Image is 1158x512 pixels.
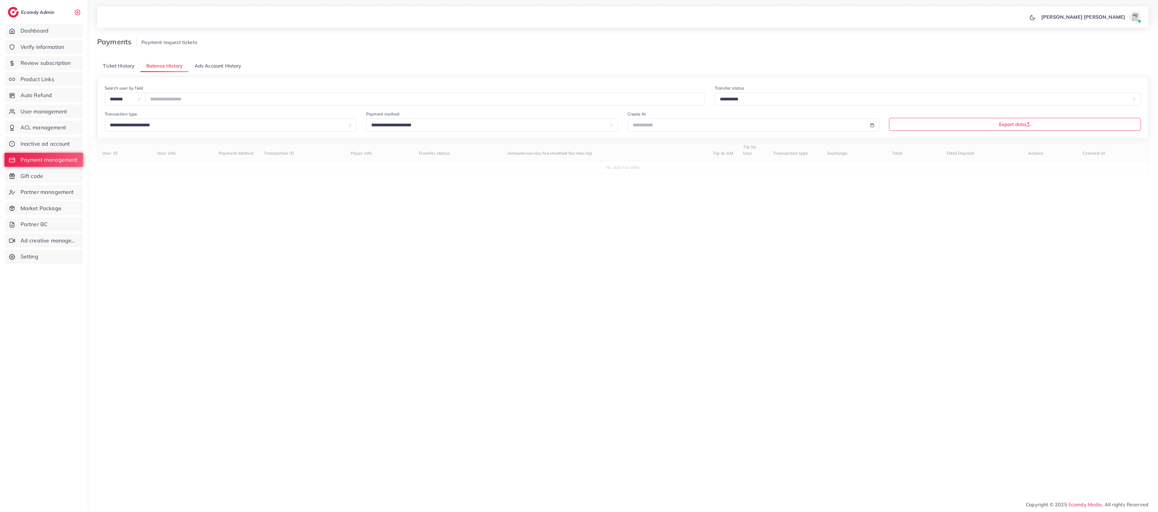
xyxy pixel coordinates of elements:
a: Ad creative management [5,234,83,248]
span: Inactive ad account [21,140,70,148]
span: Payment request tickets [141,39,197,45]
label: Transaction type [105,111,137,117]
span: Balance History [146,62,183,69]
a: Product Links [5,72,83,86]
a: Setting [5,250,83,264]
span: Ad creative management [21,237,78,245]
span: Product Links [21,75,54,83]
span: Setting [21,253,38,261]
p: [PERSON_NAME] [PERSON_NAME] [1041,13,1125,21]
a: Partner management [5,185,83,199]
a: logoEcomdy Admin [8,7,56,17]
a: Ecomdy Media [1068,501,1102,507]
a: Gift code [5,169,83,183]
span: Partner management [21,188,74,196]
span: Partner BC [21,220,48,228]
a: Review subscription [5,56,83,70]
a: Inactive ad account [5,137,83,151]
a: ACL management [5,121,83,134]
span: Review subscription [21,59,71,67]
img: avatar [1129,11,1141,23]
span: , All rights Reserved [1102,501,1148,508]
a: Partner BC [5,217,83,231]
span: Verify information [21,43,65,51]
a: Verify information [5,40,83,54]
label: Transfer status [715,85,744,91]
span: User management [21,108,67,115]
span: Ticket History [103,62,134,69]
a: [PERSON_NAME] [PERSON_NAME]avatar [1038,11,1144,23]
span: Payment management [21,156,78,164]
a: Market Package [5,201,83,215]
h3: Payments [97,37,137,46]
a: User management [5,105,83,119]
span: Copyright © 2025 [1026,501,1148,508]
a: Auto Refund [5,88,83,102]
span: Auto Refund [21,91,52,99]
span: Market Package [21,204,62,212]
span: Gift code [21,172,43,180]
span: Export data [999,122,1031,127]
label: Payment method [366,111,399,117]
a: Dashboard [5,24,83,38]
a: Payment management [5,153,83,167]
span: Ads Account History [195,62,242,69]
img: logo [8,7,19,17]
span: Dashboard [21,27,49,35]
label: Search user by field [105,85,143,91]
label: Create At [628,111,646,117]
button: Export data [889,118,1141,131]
h2: Ecomdy Admin [21,9,56,15]
span: ACL management [21,124,66,131]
